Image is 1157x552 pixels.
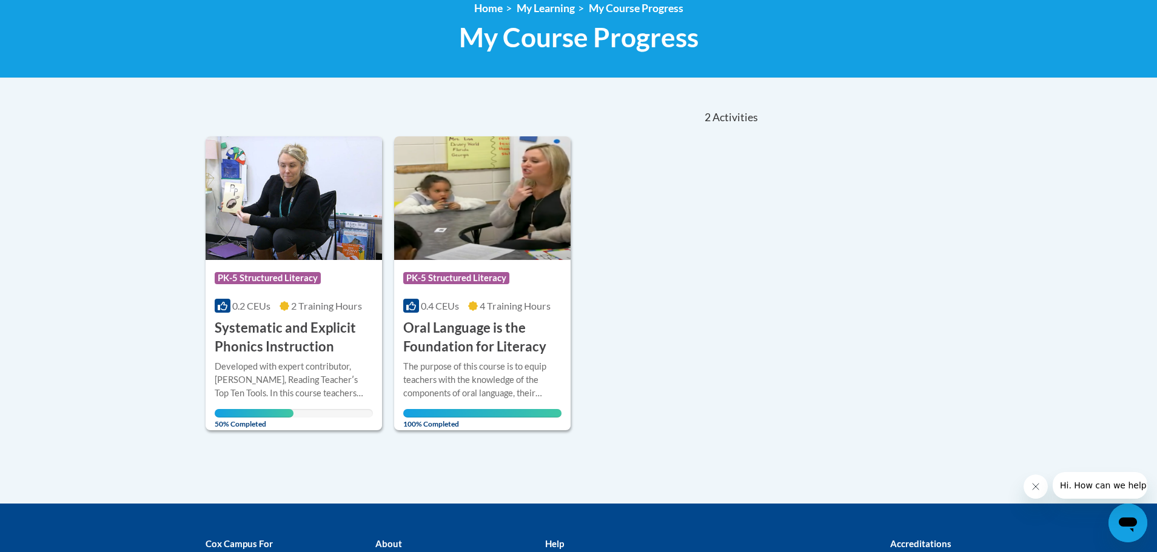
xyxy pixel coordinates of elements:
[215,360,373,400] div: Developed with expert contributor, [PERSON_NAME], Reading Teacherʹs Top Ten Tools. In this course...
[403,409,562,417] div: Your progress
[206,136,382,260] img: Course Logo
[713,111,758,124] span: Activities
[215,272,321,284] span: PK-5 Structured Literacy
[403,409,562,428] span: 100% Completed
[206,538,273,549] b: Cox Campus For
[589,2,683,15] a: My Course Progress
[215,319,373,356] h3: Systematic and Explicit Phonics Instruction
[394,136,571,430] a: Course LogoPK-5 Structured Literacy0.4 CEUs4 Training Hours Oral Language is the Foundation for L...
[517,2,575,15] a: My Learning
[375,538,402,549] b: About
[474,2,503,15] a: Home
[459,21,699,53] span: My Course Progress
[480,300,551,311] span: 4 Training Hours
[215,409,293,428] span: 50% Completed
[545,538,564,549] b: Help
[705,111,711,124] span: 2
[403,319,562,356] h3: Oral Language is the Foundation for Literacy
[1053,472,1147,499] iframe: Message from company
[394,136,571,260] img: Course Logo
[7,8,98,18] span: Hi. How can we help?
[215,409,293,417] div: Your progress
[232,300,270,311] span: 0.2 CEUs
[1024,474,1048,499] iframe: Close message
[421,300,459,311] span: 0.4 CEUs
[403,360,562,400] div: The purpose of this course is to equip teachers with the knowledge of the components of oral lang...
[403,272,509,284] span: PK-5 Structured Literacy
[890,538,951,549] b: Accreditations
[291,300,362,311] span: 2 Training Hours
[1108,504,1147,542] iframe: Button to launch messaging window
[206,136,382,430] a: Course LogoPK-5 Structured Literacy0.2 CEUs2 Training Hours Systematic and Explicit Phonics Instr...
